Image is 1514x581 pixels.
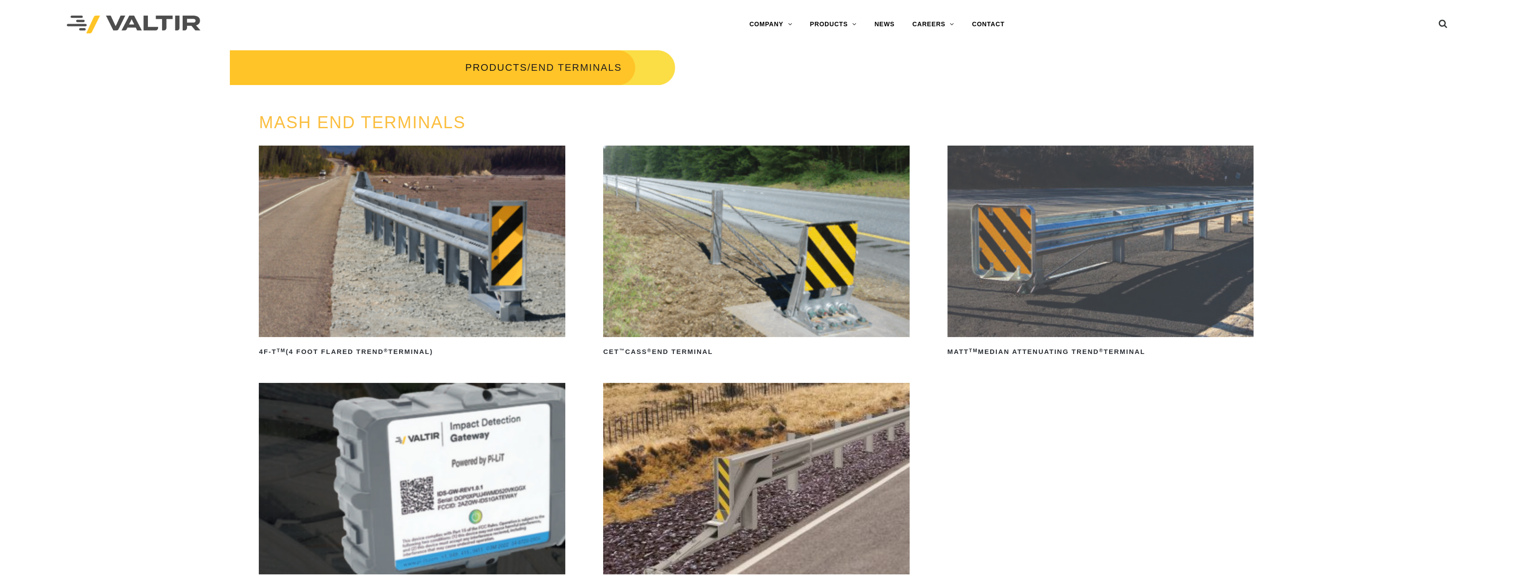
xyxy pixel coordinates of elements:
[903,16,963,33] a: CAREERS
[67,16,200,34] img: Valtir
[740,16,801,33] a: COMPANY
[947,146,1254,359] a: MATTTMMedian Attenuating TREND®Terminal
[259,113,465,132] a: MASH END TERMINALS
[603,146,910,359] a: CET™CASS®End Terminal
[531,62,622,73] span: END TERMINALS
[1099,348,1103,353] sup: ®
[969,348,978,353] sup: TM
[384,348,388,353] sup: ®
[647,348,652,353] sup: ®
[259,146,565,359] a: 4F-TTM(4 Foot Flared TREND®Terminal)
[603,345,910,359] h2: CET CASS End Terminal
[603,383,910,574] img: SoftStop System End Terminal
[865,16,903,33] a: NEWS
[277,348,286,353] sup: TM
[801,16,865,33] a: PRODUCTS
[947,345,1254,359] h2: MATT Median Attenuating TREND Terminal
[963,16,1013,33] a: CONTACT
[619,348,625,353] sup: ™
[465,62,527,73] a: PRODUCTS
[259,345,565,359] h2: 4F-T (4 Foot Flared TREND Terminal)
